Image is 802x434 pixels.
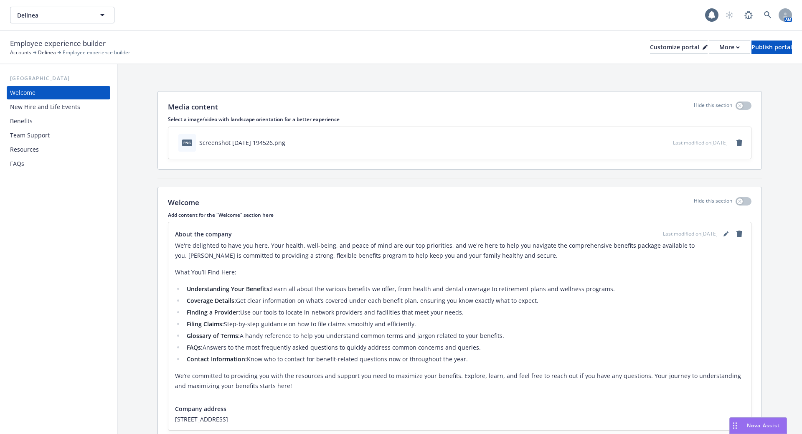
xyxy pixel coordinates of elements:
span: Delinea [17,11,89,20]
span: Company address [175,404,226,413]
button: Delinea [10,7,114,23]
span: [STREET_ADDRESS] [175,415,744,424]
strong: Glossary of Terms: [187,332,240,340]
strong: Filing Claims: [187,320,224,328]
a: Search [759,7,776,23]
div: Benefits [10,114,33,128]
strong: Contact Information: [187,355,247,363]
p: Add content for the "Welcome" section here [168,211,751,218]
div: [GEOGRAPHIC_DATA] [7,74,110,83]
li: Step-by-step guidance on how to file claims smoothly and efficiently. [184,319,744,329]
button: Customize portal [650,41,708,54]
a: Welcome [7,86,110,99]
li: A handy reference to help you understand common terms and jargon related to your benefits. [184,331,744,341]
div: More [719,41,740,53]
a: Team Support [7,129,110,142]
p: Select a image/video with landscape orientation for a better experience [168,116,751,123]
div: Publish portal [751,41,792,53]
span: Employee experience builder [63,49,130,56]
a: New Hire and Life Events [7,100,110,114]
li: Answers to the most frequently asked questions to quickly address common concerns and queries. [184,343,744,353]
p: Hide this section [694,102,732,112]
div: Resources [10,143,39,156]
button: download file [649,138,655,147]
a: Accounts [10,49,31,56]
div: New Hire and Life Events [10,100,80,114]
button: More [709,41,750,54]
button: Nova Assist [729,417,787,434]
a: remove [734,229,744,239]
li: Use our tools to locate in-network providers and facilities that meet your needs. [184,307,744,317]
a: editPencil [721,229,731,239]
strong: Finding a Provider: [187,308,240,316]
div: FAQs [10,157,24,170]
li: Know who to contact for benefit-related questions now or throughout the year. [184,354,744,364]
p: We’re committed to providing you with the resources and support you need to maximize your benefit... [175,371,744,391]
a: remove [734,138,744,148]
span: Nova Assist [747,422,780,429]
button: Publish portal [751,41,792,54]
span: png [182,140,192,146]
div: Screenshot [DATE] 194526.png [199,138,285,147]
span: Last modified on [DATE] [673,139,728,146]
span: About the company [175,230,232,239]
span: Last modified on [DATE] [663,230,718,238]
strong: FAQs: [187,343,203,351]
a: Resources [7,143,110,156]
a: Start snowing [721,7,738,23]
li: Get clear information on what’s covered under each benefit plan, ensuring you know exactly what t... [184,296,744,306]
a: Report a Bug [740,7,757,23]
div: Welcome [10,86,36,99]
a: Delinea [38,49,56,56]
button: preview file [662,138,670,147]
a: Benefits [7,114,110,128]
p: Media content [168,102,218,112]
p: We're delighted to have you here. Your health, well-being, and peace of mind are our top prioriti... [175,241,744,261]
div: Drag to move [730,418,740,434]
a: FAQs [7,157,110,170]
li: Learn all about the various benefits we offer, from health and dental coverage to retirement plan... [184,284,744,294]
p: Hide this section [694,197,732,208]
div: Customize portal [650,41,708,53]
span: Employee experience builder [10,38,106,49]
div: Team Support [10,129,50,142]
strong: Coverage Details: [187,297,236,305]
p: What You’ll Find Here: [175,267,744,277]
strong: Understanding Your Benefits: [187,285,271,293]
p: Welcome [168,197,199,208]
